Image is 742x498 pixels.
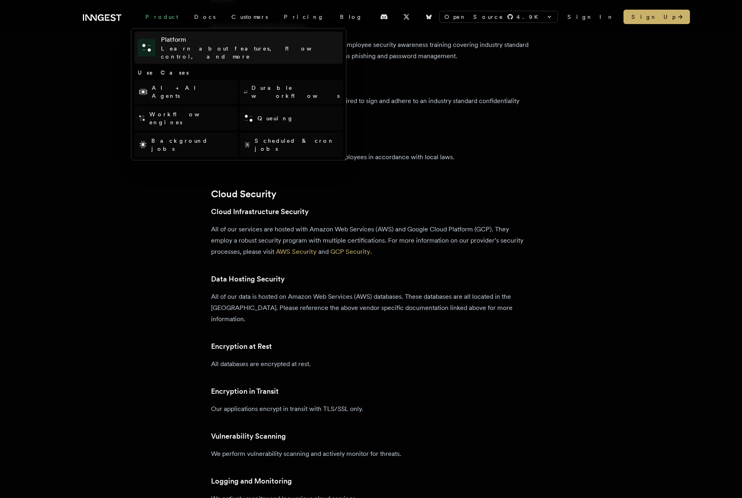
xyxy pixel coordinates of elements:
[211,341,531,352] h3: Encryption at Rest
[161,35,340,45] h4: Platform
[135,80,237,104] a: AI + AI Agents
[398,10,415,23] a: X
[137,10,186,24] div: Product
[330,248,370,255] a: GCP Security
[567,13,614,21] a: Sign In
[211,291,531,325] p: All of our data is hosted on Amazon Web Services (AWS) databases. These databases are all located...
[240,80,343,104] a: Durable workflows
[211,152,531,163] p: We perform background checks on all new employees in accordance with local laws.
[135,69,343,77] h3: Use Cases
[161,45,331,60] span: Learn about features, flow control, and more
[444,13,504,21] span: Open Source
[211,403,531,415] p: Our applications encrypt in transit with TLS/SSL only.
[211,386,531,397] h3: Encryption in Transit
[276,248,317,255] a: AWS Security
[211,224,531,257] p: All of our services are hosted with Amazon Web Services (AWS) and Google Cloud Platform (GCP). Th...
[211,78,531,89] h3: Confidentiality
[135,133,237,157] a: Background jobs
[211,206,531,217] h3: Cloud Infrastructure Security
[211,273,531,285] h3: Data Hosting Security
[211,358,531,370] p: All databases are encrypted at rest.
[420,10,438,23] a: Bluesky
[211,134,531,145] h3: Background Checks
[223,10,276,24] a: Customers
[240,106,343,130] a: Queuing
[211,39,531,62] p: Inngest employees are required to go through employee security awareness training covering indust...
[211,448,531,460] p: We perform vulnerability scanning and actively monitor for threats.
[211,476,531,487] h3: Logging and Monitoring
[375,10,393,23] a: Discord
[240,133,343,157] a: Scheduled & cron jobs
[186,10,223,24] a: Docs
[517,13,543,21] span: 4.9 K
[135,106,237,130] a: Workflow engines
[332,10,370,24] a: Blog
[623,10,690,24] a: Sign Up
[135,32,343,64] a: PlatformLearn about features, flow control, and more
[211,95,531,118] p: All Inngest employees and contractors are required to sign and adhere to an industry standard con...
[276,10,332,24] a: Pricing
[211,431,531,442] h3: Vulnerability Scanning
[211,188,531,200] h2: Cloud Security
